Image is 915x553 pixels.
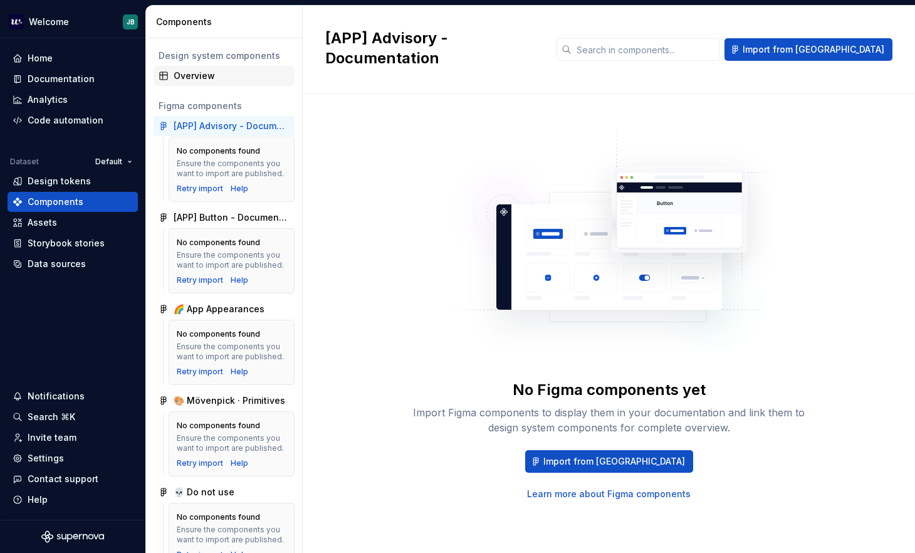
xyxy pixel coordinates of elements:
[28,52,53,65] div: Home
[95,157,122,167] span: Default
[159,50,290,62] div: Design system components
[527,488,691,500] a: Learn more about Figma components
[8,233,138,253] a: Storybook stories
[28,196,83,208] div: Components
[28,73,95,85] div: Documentation
[127,17,135,27] div: JB
[10,157,39,167] div: Dataset
[3,8,143,35] button: WelcomeJB
[177,367,223,377] button: Retry import
[28,493,48,506] div: Help
[8,213,138,233] a: Assets
[231,458,248,468] a: Help
[174,303,264,315] div: 🌈 App Appearances
[8,90,138,110] a: Analytics
[8,171,138,191] a: Design tokens
[154,482,295,502] a: 💀 Do not use
[325,28,541,68] h2: [APP] Advisory - Documentation
[28,473,98,485] div: Contact support
[177,421,260,431] div: No components found
[177,238,260,248] div: No components found
[177,159,286,179] div: Ensure the components you want to import are published.
[28,237,105,250] div: Storybook stories
[177,329,260,339] div: No components found
[8,192,138,212] a: Components
[231,275,248,285] a: Help
[177,146,260,156] div: No components found
[28,431,76,444] div: Invite team
[154,116,295,136] a: [APP] Advisory - Documentation
[9,14,24,29] img: 605a6a57-6d48-4b1b-b82b-b0bc8b12f237.png
[8,69,138,89] a: Documentation
[177,433,286,453] div: Ensure the components you want to import are published.
[177,275,223,285] button: Retry import
[231,367,248,377] a: Help
[177,512,260,522] div: No components found
[177,184,223,194] button: Retry import
[8,254,138,274] a: Data sources
[8,110,138,130] a: Code automation
[572,38,719,61] input: Search in components...
[28,114,103,127] div: Code automation
[724,38,892,61] button: Import from [GEOGRAPHIC_DATA]
[174,120,290,132] div: [APP] Advisory - Documentation
[525,450,693,473] button: Import from [GEOGRAPHIC_DATA]
[174,70,290,82] div: Overview
[174,394,285,407] div: 🎨 Mövenpick · Primitives
[28,93,68,106] div: Analytics
[409,405,810,435] div: Import Figma components to display them in your documentation and link them to design system comp...
[8,407,138,427] button: Search ⌘K
[8,490,138,510] button: Help
[743,43,884,56] span: Import from [GEOGRAPHIC_DATA]
[8,469,138,489] button: Contact support
[177,458,223,468] button: Retry import
[159,100,290,112] div: Figma components
[28,175,91,187] div: Design tokens
[90,153,138,171] button: Default
[28,216,57,229] div: Assets
[28,452,64,465] div: Settings
[28,390,85,403] div: Notifications
[156,16,297,28] div: Components
[177,342,286,362] div: Ensure the components you want to import are published.
[8,428,138,448] a: Invite team
[154,391,295,411] a: 🎨 Mövenpick · Primitives
[154,66,295,86] a: Overview
[28,258,86,270] div: Data sources
[8,48,138,68] a: Home
[177,525,286,545] div: Ensure the components you want to import are published.
[177,250,286,270] div: Ensure the components you want to import are published.
[543,455,685,468] span: Import from [GEOGRAPHIC_DATA]
[8,386,138,406] button: Notifications
[28,411,75,423] div: Search ⌘K
[174,486,234,498] div: 💀 Do not use
[513,380,706,400] div: No Figma components yet
[231,184,248,194] a: Help
[154,208,295,228] a: [APP] Button - Documentation
[154,299,295,319] a: 🌈 App Appearances
[41,530,104,543] svg: Supernova Logo
[29,16,69,28] div: Welcome
[8,448,138,468] a: Settings
[174,211,290,224] div: [APP] Button - Documentation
